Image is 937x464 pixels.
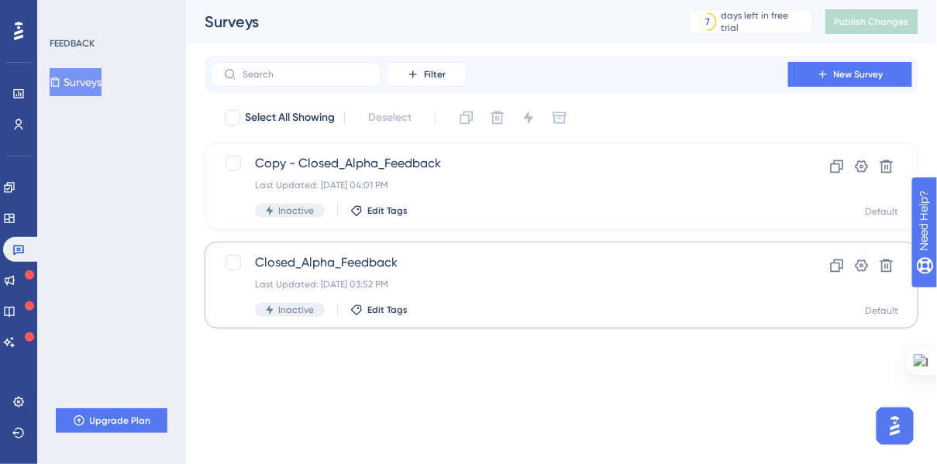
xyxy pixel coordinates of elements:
[255,154,744,173] span: Copy - Closed_Alpha_Feedback
[705,15,710,28] div: 7
[388,62,465,87] button: Filter
[872,403,918,449] iframe: UserGuiding AI Assistant Launcher
[255,179,744,191] div: Last Updated: [DATE] 04:01 PM
[350,205,408,217] button: Edit Tags
[354,104,425,132] button: Deselect
[56,408,167,433] button: Upgrade Plan
[788,62,912,87] button: New Survey
[245,108,335,127] span: Select All Showing
[350,304,408,316] button: Edit Tags
[834,68,884,81] span: New Survey
[835,15,909,28] span: Publish Changes
[255,253,744,272] span: Closed_Alpha_Feedback
[205,11,650,33] div: Surveys
[278,304,314,316] span: Inactive
[368,108,412,127] span: Deselect
[866,304,899,317] div: Default
[866,205,899,218] div: Default
[278,205,314,217] span: Inactive
[825,9,918,34] button: Publish Changes
[424,68,446,81] span: Filter
[243,69,368,80] input: Search
[50,37,95,50] div: FEEDBACK
[722,9,808,34] div: days left in free trial
[90,414,151,427] span: Upgrade Plan
[255,278,744,290] div: Last Updated: [DATE] 03:52 PM
[367,304,408,316] span: Edit Tags
[367,205,408,217] span: Edit Tags
[50,68,102,96] button: Surveys
[36,4,97,22] span: Need Help?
